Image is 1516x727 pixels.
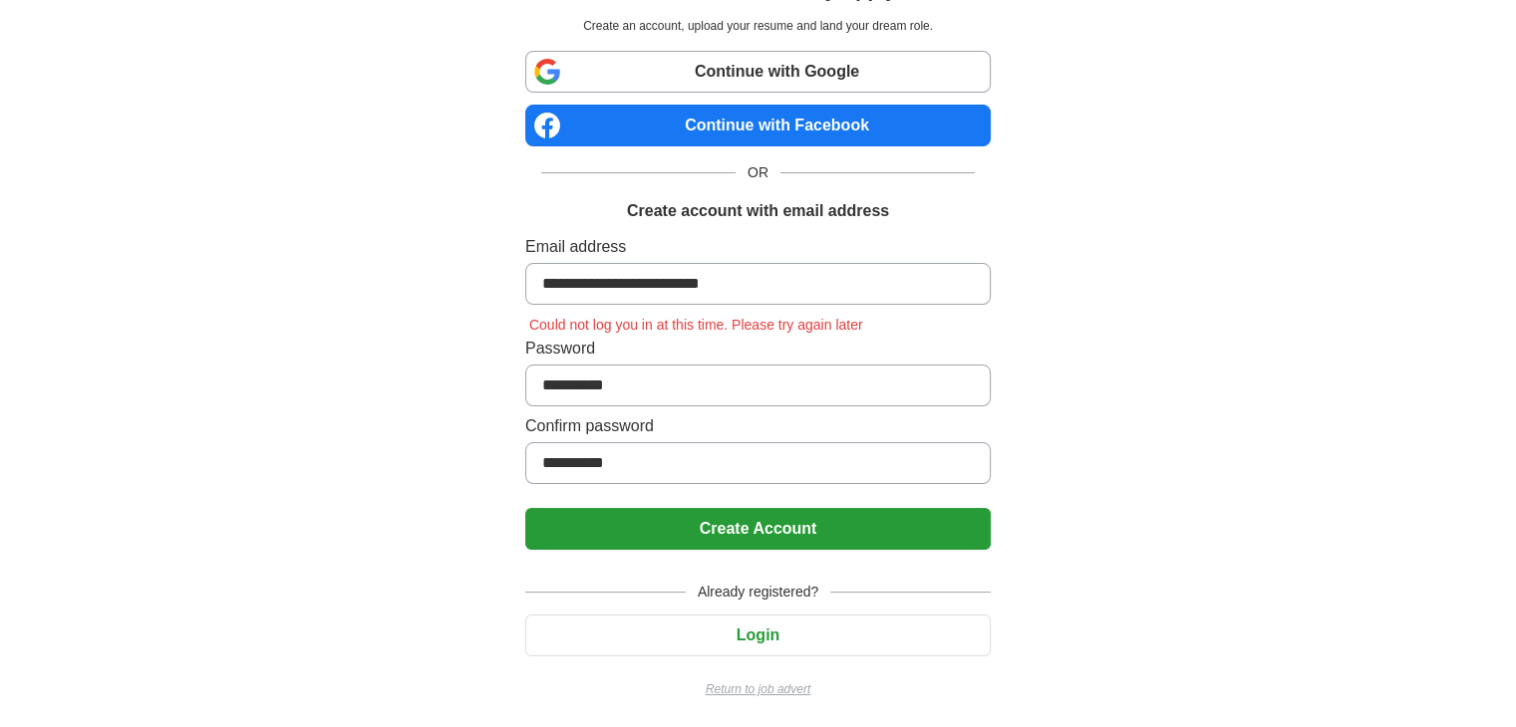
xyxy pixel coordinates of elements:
[686,582,830,603] span: Already registered?
[525,317,867,333] span: Could not log you in at this time. Please try again later
[525,51,991,93] a: Continue with Google
[529,17,987,35] p: Create an account, upload your resume and land your dream role.
[525,105,991,146] a: Continue with Facebook
[525,626,991,643] a: Login
[525,414,991,438] label: Confirm password
[525,680,991,698] a: Return to job advert
[525,508,991,550] button: Create Account
[525,614,991,656] button: Login
[525,235,991,259] label: Email address
[525,337,991,361] label: Password
[627,199,889,223] h1: Create account with email address
[736,162,780,183] span: OR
